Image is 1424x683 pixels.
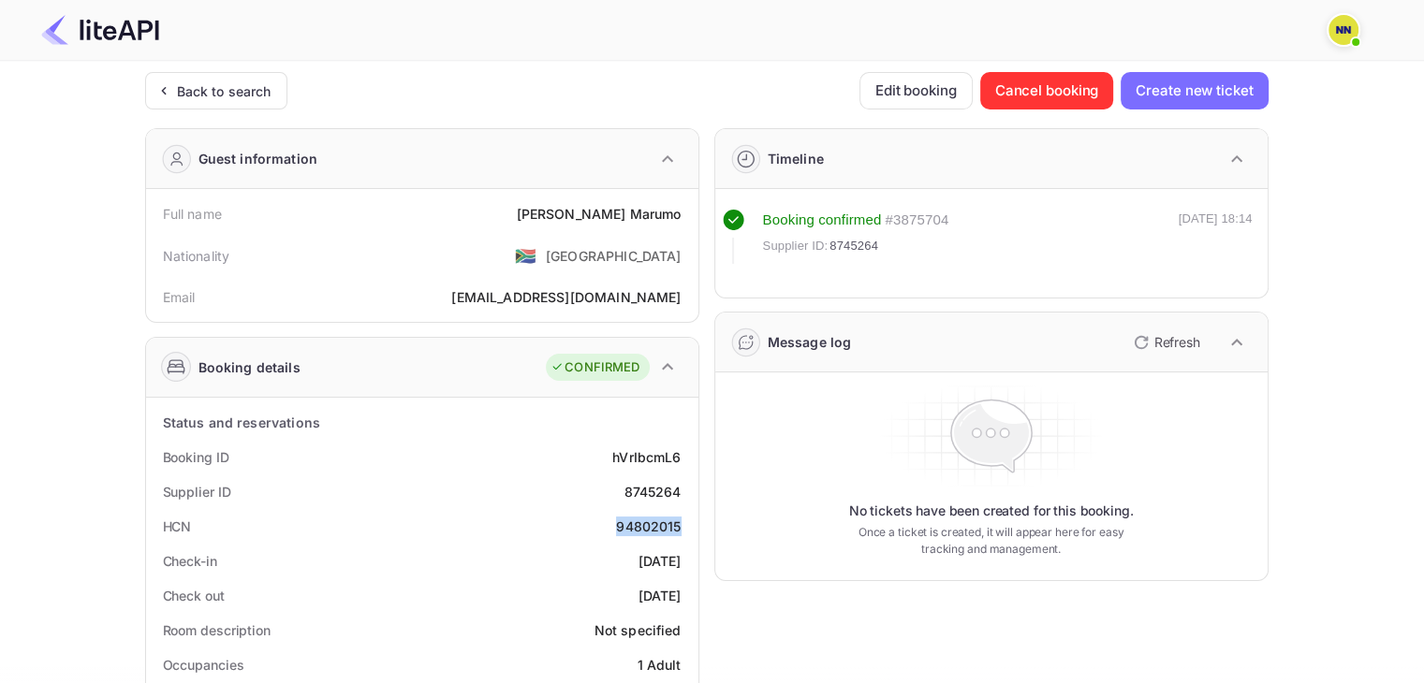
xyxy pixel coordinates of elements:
[612,447,681,467] div: hVrIbcmL6
[1329,15,1358,45] img: N/A N/A
[763,210,882,231] div: Booking confirmed
[163,620,271,640] div: Room description
[163,204,222,224] div: Full name
[451,287,681,307] div: [EMAIL_ADDRESS][DOMAIN_NAME]
[763,237,829,255] span: Supplier ID:
[163,586,225,605] div: Check out
[637,655,681,675] div: 1 Adult
[639,551,682,571] div: [DATE]
[595,620,682,640] div: Not specified
[163,655,244,675] div: Occupancies
[768,332,852,352] div: Message log
[163,287,196,307] div: Email
[829,237,878,255] span: 8745264
[163,447,229,467] div: Booking ID
[163,246,230,266] div: Nationality
[198,357,301,377] div: Booking details
[624,482,681,501] div: 8745264
[163,516,192,536] div: HCN
[163,482,231,501] div: Supplier ID
[515,239,536,272] span: United States
[844,524,1139,558] p: Once a ticket is created, it will appear here for easy tracking and management.
[980,72,1114,109] button: Cancel booking
[546,246,682,266] div: [GEOGRAPHIC_DATA]
[885,210,948,231] div: # 3875704
[1154,332,1200,352] p: Refresh
[163,551,217,571] div: Check-in
[849,501,1134,520] p: No tickets have been created for this booking.
[1123,327,1208,357] button: Refresh
[163,413,320,432] div: Status and reservations
[1121,72,1268,109] button: Create new ticket
[41,15,159,45] img: LiteAPI Logo
[516,204,681,224] div: [PERSON_NAME] Marumo
[198,149,318,168] div: Guest information
[551,358,639,377] div: CONFIRMED
[616,516,681,536] div: 94802015
[639,586,682,605] div: [DATE]
[768,149,824,168] div: Timeline
[177,81,272,101] div: Back to search
[1179,210,1253,264] div: [DATE] 18:14
[859,72,973,109] button: Edit booking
